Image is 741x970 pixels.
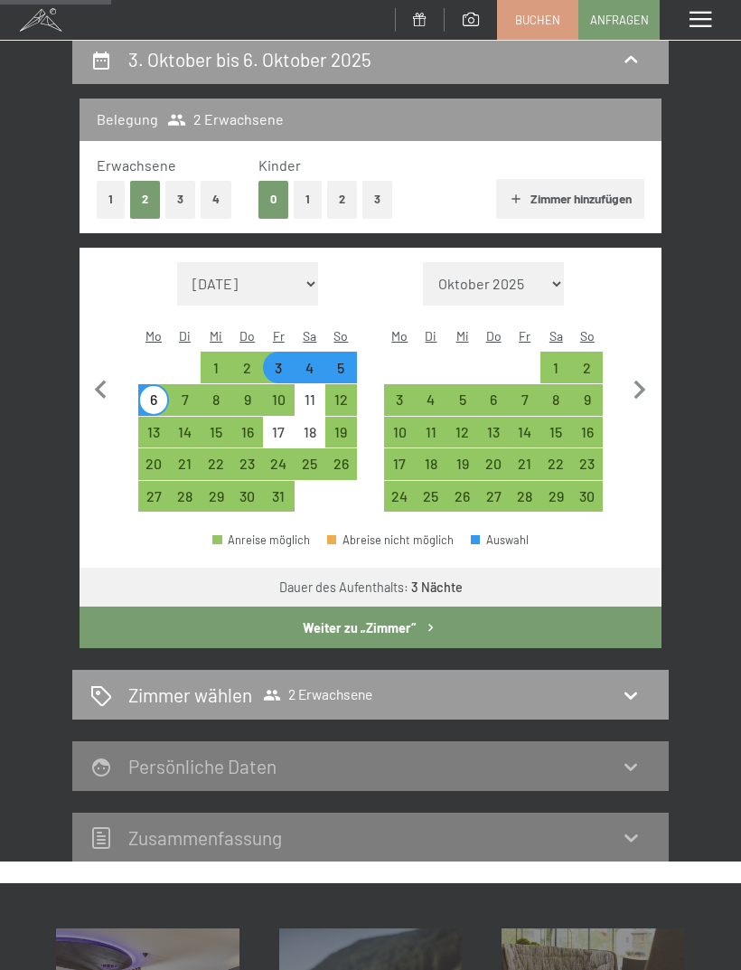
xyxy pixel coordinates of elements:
[138,481,170,513] div: Anreise möglich
[417,392,446,420] div: 4
[231,448,263,480] div: Thu Oct 23 2025
[446,417,478,448] div: Anreise möglich
[498,1,577,39] a: Buchen
[145,328,162,344] abbr: Montag
[130,181,160,218] button: 2
[263,417,295,448] div: Fri Oct 17 2025
[201,384,232,416] div: Anreise möglich
[448,392,476,420] div: 5
[296,392,324,420] div: 11
[80,607,661,648] button: Weiter zu „Zimmer“
[509,417,540,448] div: Fri Nov 14 2025
[263,448,295,480] div: Fri Oct 24 2025
[446,481,478,513] div: Wed Nov 26 2025
[478,417,510,448] div: Anreise möglich
[417,489,446,517] div: 25
[509,384,540,416] div: Fri Nov 07 2025
[296,425,324,453] div: 18
[416,448,447,480] div: Tue Nov 18 2025
[540,448,572,480] div: Sat Nov 22 2025
[201,384,232,416] div: Wed Oct 08 2025
[327,392,355,420] div: 12
[384,481,416,513] div: Mon Nov 24 2025
[231,481,263,513] div: Thu Oct 30 2025
[333,328,348,344] abbr: Sonntag
[265,425,293,453] div: 17
[579,1,659,39] a: Anfragen
[171,425,199,453] div: 14
[295,417,326,448] div: Anreise nicht möglich
[295,448,326,480] div: Anreise möglich
[384,384,416,416] div: Mon Nov 03 2025
[590,12,649,28] span: Anfragen
[386,392,414,420] div: 3
[258,181,288,218] button: 0
[265,457,293,485] div: 24
[417,425,446,453] div: 11
[202,361,230,389] div: 1
[478,417,510,448] div: Thu Nov 13 2025
[416,384,447,416] div: Anreise möglich
[542,392,570,420] div: 8
[140,425,168,453] div: 13
[572,448,604,480] div: Anreise möglich
[97,181,125,218] button: 1
[416,417,447,448] div: Anreise möglich
[542,489,570,517] div: 29
[384,417,416,448] div: Anreise möglich
[295,384,326,416] div: Anreise nicht möglich
[169,448,201,480] div: Tue Oct 21 2025
[231,352,263,383] div: Anreise möglich
[540,417,572,448] div: Sat Nov 15 2025
[202,392,230,420] div: 8
[295,448,326,480] div: Sat Oct 25 2025
[542,425,570,453] div: 15
[169,384,201,416] div: Anreise möglich
[201,417,232,448] div: Wed Oct 15 2025
[128,755,277,777] h2: Persönliche Daten
[325,448,357,480] div: Anreise möglich
[169,417,201,448] div: Anreise möglich
[128,826,282,849] h2: Zusammen­fassung
[446,384,478,416] div: Wed Nov 05 2025
[509,384,540,416] div: Anreise möglich
[574,457,602,485] div: 23
[233,489,261,517] div: 30
[540,384,572,416] div: Anreise möglich
[201,181,231,218] button: 4
[574,361,602,389] div: 2
[169,384,201,416] div: Tue Oct 07 2025
[169,448,201,480] div: Anreise möglich
[542,457,570,485] div: 22
[231,352,263,383] div: Thu Oct 02 2025
[384,417,416,448] div: Mon Nov 10 2025
[509,481,540,513] div: Fri Nov 28 2025
[416,481,447,513] div: Anreise möglich
[201,448,232,480] div: Anreise möglich
[171,392,199,420] div: 7
[446,384,478,416] div: Anreise möglich
[167,109,284,129] span: 2 Erwachsene
[263,417,295,448] div: Anreise nicht möglich
[231,384,263,416] div: Thu Oct 09 2025
[446,417,478,448] div: Wed Nov 12 2025
[97,109,158,129] h3: Belegung
[446,448,478,480] div: Anreise möglich
[265,392,293,420] div: 10
[210,328,222,344] abbr: Mittwoch
[263,481,295,513] div: Fri Oct 31 2025
[265,489,293,517] div: 31
[201,481,232,513] div: Anreise möglich
[478,481,510,513] div: Anreise möglich
[515,12,560,28] span: Buchen
[549,328,563,344] abbr: Samstag
[231,384,263,416] div: Anreise möglich
[201,481,232,513] div: Wed Oct 29 2025
[456,328,469,344] abbr: Mittwoch
[263,352,295,383] div: Anreise möglich
[448,457,476,485] div: 19
[201,352,232,383] div: Wed Oct 01 2025
[295,417,326,448] div: Sat Oct 18 2025
[128,48,371,71] h2: 3. Oktober bis 6. Oktober 2025
[478,481,510,513] div: Thu Nov 27 2025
